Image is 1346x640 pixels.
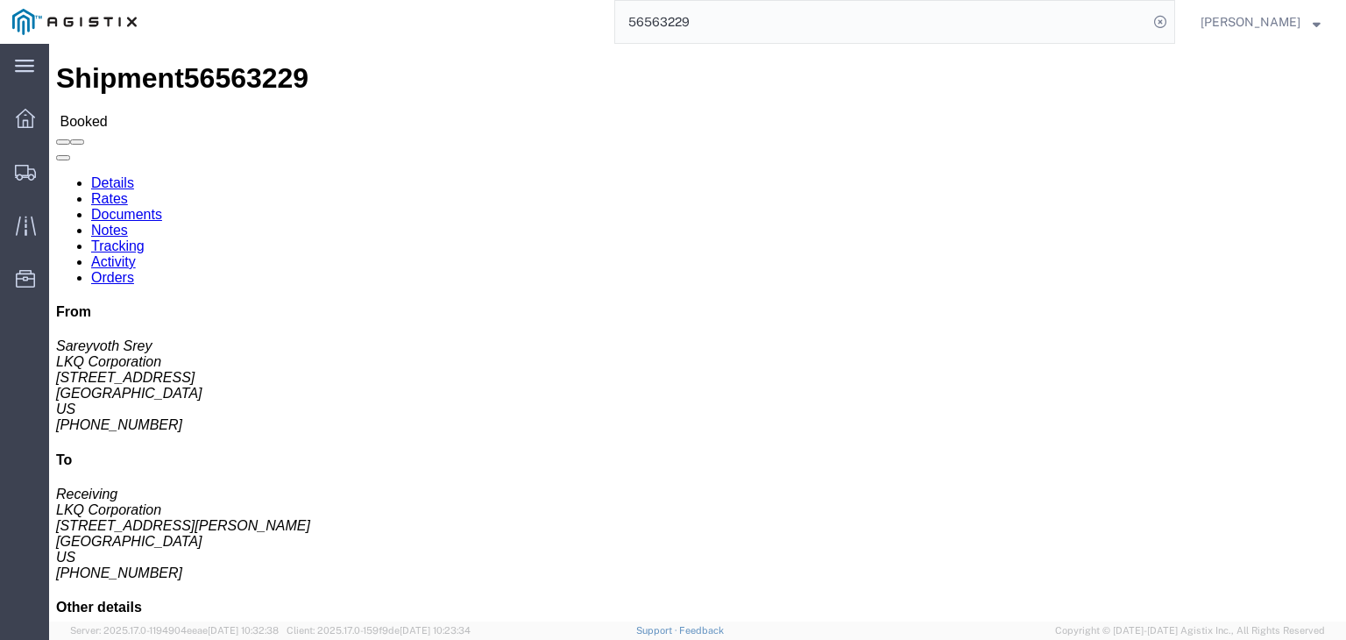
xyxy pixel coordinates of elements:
button: [PERSON_NAME] [1200,11,1321,32]
img: logo [12,9,137,35]
span: [DATE] 10:23:34 [400,625,471,636]
span: Copyright © [DATE]-[DATE] Agistix Inc., All Rights Reserved [1055,623,1325,638]
span: [DATE] 10:32:38 [208,625,279,636]
a: Support [636,625,680,636]
span: Client: 2025.17.0-159f9de [287,625,471,636]
iframe: FS Legacy Container [49,44,1346,622]
span: Server: 2025.17.0-1194904eeae [70,625,279,636]
input: Search for shipment number, reference number [615,1,1148,43]
a: Feedback [679,625,724,636]
span: Douglas Harris [1201,12,1300,32]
